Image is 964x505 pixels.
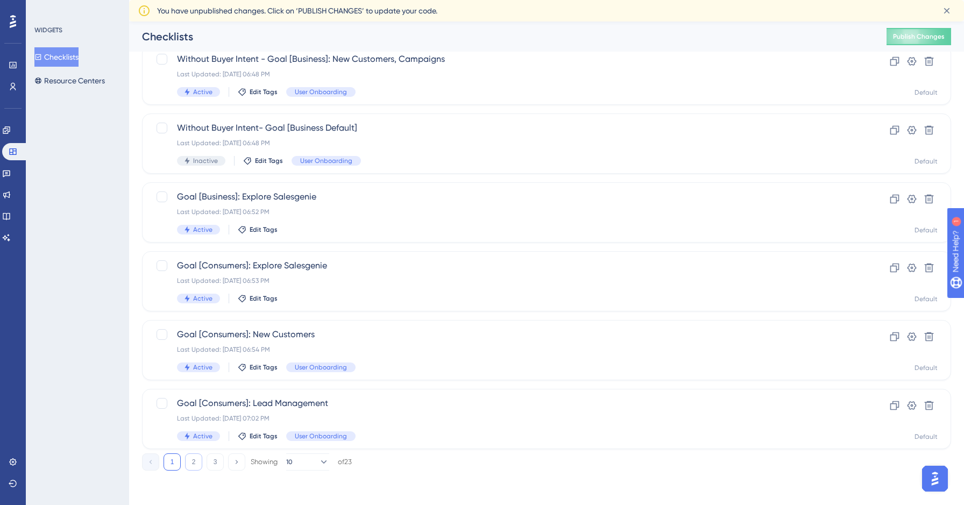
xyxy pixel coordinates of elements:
span: User Onboarding [295,432,347,440]
div: WIDGETS [34,26,62,34]
button: Publish Changes [887,28,951,45]
span: User Onboarding [295,88,347,96]
button: Edit Tags [238,225,278,234]
div: Last Updated: [DATE] 06:48 PM [177,70,830,79]
span: Edit Tags [250,88,278,96]
div: of 23 [338,457,352,467]
button: Edit Tags [238,88,278,96]
div: Last Updated: [DATE] 07:02 PM [177,414,830,423]
span: Edit Tags [250,363,278,372]
div: Default [915,432,938,441]
span: Without Buyer Intent - Goal [Business]: New Customers, Campaigns [177,53,830,66]
span: Active [193,432,212,440]
span: Without Buyer Intent- Goal [Business Default] [177,122,830,134]
span: Publish Changes [893,32,945,41]
button: 10 [286,453,329,471]
span: Edit Tags [250,294,278,303]
span: Goal [Consumers]: Explore Salesgenie [177,259,830,272]
span: Goal [Business]: Explore Salesgenie [177,190,830,203]
span: 10 [286,458,293,466]
span: Goal [Consumers]: New Customers [177,328,830,341]
button: 2 [185,453,202,471]
div: Default [915,364,938,372]
button: Checklists [34,47,79,67]
button: Edit Tags [238,363,278,372]
button: Edit Tags [238,294,278,303]
span: Edit Tags [250,432,278,440]
span: User Onboarding [300,157,352,165]
div: Last Updated: [DATE] 06:54 PM [177,345,830,354]
button: 1 [164,453,181,471]
span: User Onboarding [295,363,347,372]
div: Default [915,226,938,234]
button: 3 [207,453,224,471]
div: Last Updated: [DATE] 06:53 PM [177,276,830,285]
div: Default [915,157,938,166]
div: Checklists [142,29,860,44]
div: Last Updated: [DATE] 06:48 PM [177,139,830,147]
div: Showing [251,457,278,467]
span: Goal [Consumers]: Lead Management [177,397,830,410]
span: You have unpublished changes. Click on ‘PUBLISH CHANGES’ to update your code. [157,4,437,17]
div: Last Updated: [DATE] 06:52 PM [177,208,830,216]
span: Active [193,225,212,234]
span: Inactive [193,157,218,165]
div: Default [915,295,938,303]
button: Resource Centers [34,71,105,90]
button: Edit Tags [243,157,283,165]
span: Active [193,294,212,303]
div: Default [915,88,938,97]
span: Active [193,88,212,96]
button: Edit Tags [238,432,278,440]
span: Edit Tags [250,225,278,234]
div: 1 [75,5,78,14]
span: Need Help? [25,3,67,16]
iframe: UserGuiding AI Assistant Launcher [919,463,951,495]
span: Active [193,363,212,372]
span: Edit Tags [255,157,283,165]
